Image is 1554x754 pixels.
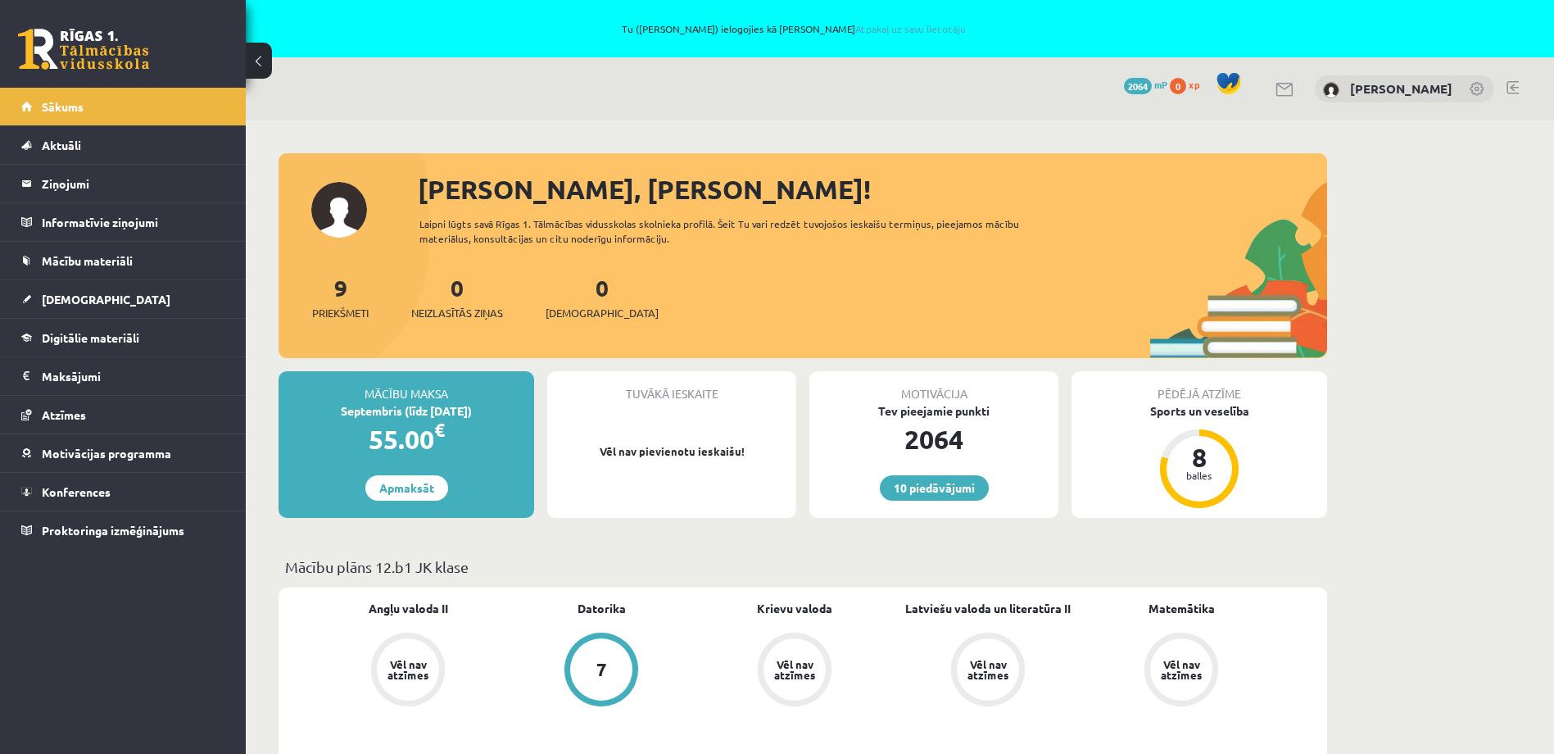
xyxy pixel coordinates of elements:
a: 0[DEMOGRAPHIC_DATA] [546,273,659,321]
a: Digitālie materiāli [21,319,225,357]
div: Vēl nav atzīmes [965,659,1011,680]
span: Tu ([PERSON_NAME]) ielogojies kā [PERSON_NAME] [188,24,1398,34]
span: Proktoringa izmēģinājums [42,523,184,538]
div: Mācību maksa [279,371,534,402]
span: Mācību materiāli [42,253,133,268]
a: [DEMOGRAPHIC_DATA] [21,280,225,318]
legend: Ziņojumi [42,165,225,202]
div: Vēl nav atzīmes [772,659,818,680]
div: Laipni lūgts savā Rīgas 1. Tālmācības vidusskolas skolnieka profilā. Šeit Tu vari redzēt tuvojošo... [419,216,1049,246]
span: Motivācijas programma [42,446,171,461]
a: Mācību materiāli [21,242,225,279]
div: 55.00 [279,420,534,459]
div: [PERSON_NAME], [PERSON_NAME]! [418,170,1327,209]
span: 0 [1170,78,1186,94]
a: 0 xp [1170,78,1207,91]
a: Latviešu valoda un literatūra II [905,600,1071,617]
a: Vēl nav atzīmes [698,633,891,710]
span: [DEMOGRAPHIC_DATA] [546,305,659,321]
div: Vēl nav atzīmes [385,659,431,680]
div: Tuvākā ieskaite [547,371,796,402]
a: Sākums [21,88,225,125]
a: Matemātika [1149,600,1215,617]
a: 7 [505,633,698,710]
a: Vēl nav atzīmes [891,633,1085,710]
div: Vēl nav atzīmes [1158,659,1204,680]
a: Apmaksāt [365,475,448,501]
div: Septembris (līdz [DATE]) [279,402,534,420]
a: 9Priekšmeti [312,273,369,321]
img: Robijs Cabuls [1323,82,1339,98]
a: 0Neizlasītās ziņas [411,273,503,321]
span: [DEMOGRAPHIC_DATA] [42,292,170,307]
span: Konferences [42,484,111,499]
a: Maksājumi [21,357,225,395]
a: Aktuāli [21,126,225,164]
a: Datorika [578,600,626,617]
span: Sākums [42,99,84,114]
div: Sports un veselība [1071,402,1327,420]
a: Rīgas 1. Tālmācības vidusskola [18,29,149,70]
span: xp [1189,78,1199,91]
p: Vēl nav pievienotu ieskaišu! [555,443,788,460]
div: Pēdējā atzīme [1071,371,1327,402]
a: Proktoringa izmēģinājums [21,511,225,549]
div: 8 [1175,444,1224,470]
a: Krievu valoda [757,600,832,617]
p: Mācību plāns 12.b1 JK klase [285,556,1321,578]
a: Vēl nav atzīmes [1085,633,1278,710]
span: Aktuāli [42,138,81,152]
div: 2064 [809,420,1058,459]
a: Sports un veselība 8 balles [1071,402,1327,511]
span: Neizlasītās ziņas [411,305,503,321]
a: Informatīvie ziņojumi [21,203,225,241]
a: 10 piedāvājumi [880,475,989,501]
legend: Informatīvie ziņojumi [42,203,225,241]
a: Atpakaļ uz savu lietotāju [855,22,966,35]
span: mP [1154,78,1167,91]
legend: Maksājumi [42,357,225,395]
a: 2064 mP [1124,78,1167,91]
a: Konferences [21,473,225,511]
div: Motivācija [809,371,1058,402]
div: 7 [596,661,607,679]
div: balles [1175,470,1224,480]
span: Digitālie materiāli [42,330,139,345]
a: Atzīmes [21,396,225,434]
span: Atzīmes [42,407,86,422]
a: Ziņojumi [21,165,225,202]
a: [PERSON_NAME] [1350,80,1452,97]
span: Priekšmeti [312,305,369,321]
span: 2064 [1124,78,1152,94]
a: Motivācijas programma [21,434,225,472]
span: € [434,418,445,442]
a: Angļu valoda II [369,600,448,617]
a: Vēl nav atzīmes [311,633,505,710]
div: Tev pieejamie punkti [809,402,1058,420]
